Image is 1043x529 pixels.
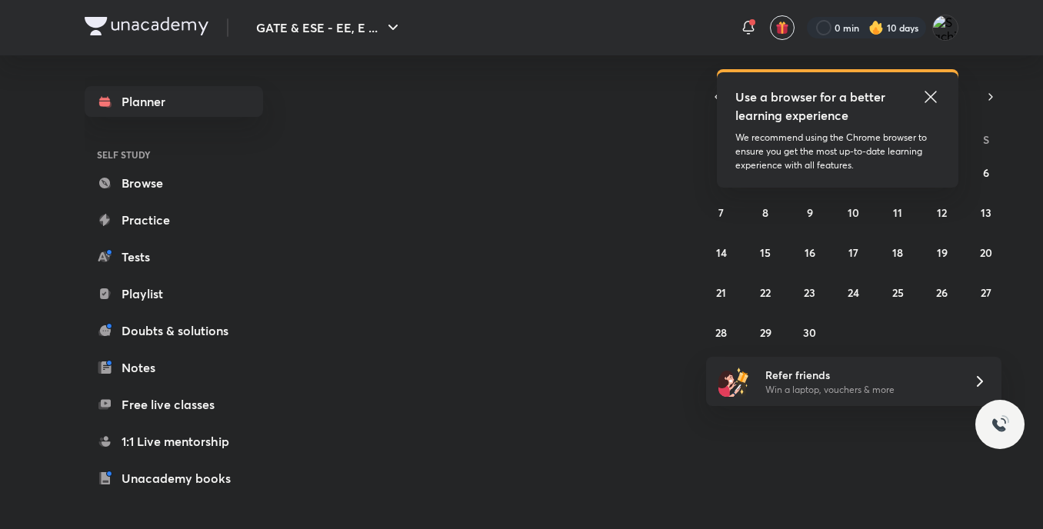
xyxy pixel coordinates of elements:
button: September 6, 2025 [974,160,998,185]
abbr: September 27, 2025 [981,285,991,300]
abbr: September 16, 2025 [805,245,815,260]
h6: SELF STUDY [85,141,263,168]
abbr: September 15, 2025 [760,245,771,260]
button: September 30, 2025 [798,320,822,344]
button: September 9, 2025 [798,200,822,225]
img: Sachin Sonkar [932,15,958,41]
a: Free live classes [85,389,263,420]
button: September 25, 2025 [885,280,910,304]
a: Practice [85,205,263,235]
img: streak [868,20,884,35]
abbr: September 25, 2025 [892,285,904,300]
p: We recommend using the Chrome browser to ensure you get the most up-to-date learning experience w... [735,131,940,172]
button: September 24, 2025 [841,280,866,304]
abbr: September 23, 2025 [804,285,815,300]
abbr: September 18, 2025 [892,245,903,260]
abbr: September 26, 2025 [936,285,948,300]
button: September 20, 2025 [974,240,998,264]
abbr: September 12, 2025 [937,205,947,220]
a: Unacademy books [85,463,263,494]
button: September 14, 2025 [709,240,734,264]
button: September 10, 2025 [841,200,866,225]
img: referral [718,366,749,397]
abbr: September 28, 2025 [715,325,727,340]
a: Notes [85,352,263,383]
abbr: September 7, 2025 [718,205,724,220]
a: Planner [85,86,263,117]
abbr: September 8, 2025 [762,205,768,220]
abbr: September 30, 2025 [803,325,816,340]
button: September 22, 2025 [753,280,778,304]
h5: Use a browser for a better learning experience [735,88,888,125]
button: September 12, 2025 [930,200,955,225]
button: September 11, 2025 [885,200,910,225]
abbr: September 17, 2025 [848,245,858,260]
abbr: September 11, 2025 [893,205,902,220]
abbr: September 14, 2025 [716,245,727,260]
button: avatar [770,15,795,40]
img: ttu [991,415,1009,434]
button: September 17, 2025 [841,240,866,264]
abbr: September 24, 2025 [848,285,859,300]
a: Doubts & solutions [85,315,263,346]
img: Company Logo [85,17,208,35]
p: Win a laptop, vouchers & more [765,383,955,397]
button: September 13, 2025 [974,200,998,225]
button: September 19, 2025 [930,240,955,264]
button: September 21, 2025 [709,280,734,304]
a: Browse [85,168,263,198]
a: 1:1 Live mentorship [85,426,263,457]
button: September 15, 2025 [753,240,778,264]
button: GATE & ESE - EE, E ... [247,12,412,43]
button: September 7, 2025 [709,200,734,225]
button: September 28, 2025 [709,320,734,344]
abbr: September 21, 2025 [716,285,726,300]
abbr: September 22, 2025 [760,285,771,300]
button: September 8, 2025 [753,200,778,225]
abbr: September 29, 2025 [760,325,771,340]
abbr: September 19, 2025 [937,245,948,260]
abbr: Saturday [983,132,989,147]
a: Tests [85,241,263,272]
button: September 18, 2025 [885,240,910,264]
img: avatar [775,21,789,35]
abbr: September 20, 2025 [980,245,992,260]
button: September 29, 2025 [753,320,778,344]
button: September 16, 2025 [798,240,822,264]
a: Playlist [85,278,263,309]
abbr: September 6, 2025 [983,165,989,180]
abbr: September 9, 2025 [807,205,813,220]
button: September 27, 2025 [974,280,998,304]
h6: Refer friends [765,367,955,383]
abbr: September 13, 2025 [981,205,991,220]
button: September 23, 2025 [798,280,822,304]
abbr: September 10, 2025 [848,205,859,220]
a: Company Logo [85,17,208,39]
button: September 26, 2025 [930,280,955,304]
